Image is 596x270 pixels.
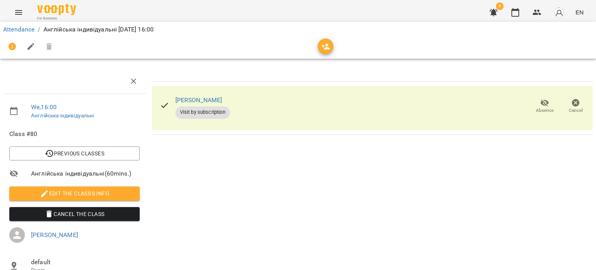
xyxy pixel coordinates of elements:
span: Cancel [569,107,583,114]
span: default [31,258,140,267]
img: Voopty Logo [37,4,76,15]
a: [PERSON_NAME] [175,96,222,104]
span: EN [575,8,584,16]
a: We , 16:00 [31,103,57,111]
button: Absence [529,96,560,117]
li: / [38,25,40,34]
button: Previous Classes [9,146,140,160]
span: 9 [496,2,504,10]
a: [PERSON_NAME] [31,231,78,239]
span: Visit by subscription [175,109,230,116]
span: Absence [536,107,554,114]
span: Англійська індивідуальні ( 60 mins. ) [31,169,140,178]
button: Cancel [560,96,591,117]
span: For Business [37,16,76,21]
a: Англійська індивідуальні [31,112,94,118]
span: Previous Classes [16,149,133,158]
span: Class #80 [9,129,140,139]
img: avatar_s.png [554,7,565,18]
nav: breadcrumb [3,25,593,34]
p: Англійська індивідуальні [DATE] 16:00 [43,25,154,34]
span: Edit the class's Info [16,189,133,198]
span: Cancel the class [16,209,133,219]
button: Menu [9,3,28,22]
button: Cancel the class [9,207,140,221]
button: EN [572,5,587,19]
a: Attendance [3,26,35,33]
button: Edit the class's Info [9,186,140,200]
